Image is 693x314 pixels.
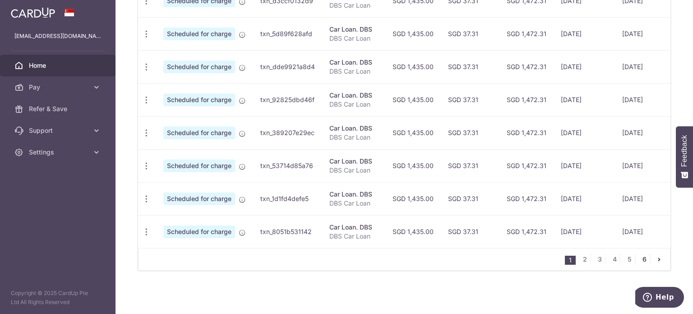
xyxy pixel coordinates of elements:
[29,126,88,135] span: Support
[441,116,499,149] td: SGD 37.31
[554,149,615,182] td: [DATE]
[329,157,378,166] div: Car Loan. DBS
[565,256,576,265] li: 1
[385,50,441,83] td: SGD 1,435.00
[499,182,554,215] td: SGD 1,472.31
[441,182,499,215] td: SGD 37.31
[385,149,441,182] td: SGD 1,435.00
[329,25,378,34] div: Car Loan. DBS
[329,34,378,43] p: DBS Car Loan
[329,199,378,208] p: DBS Car Loan
[615,116,666,149] td: [DATE]
[385,215,441,248] td: SGD 1,435.00
[253,50,322,83] td: txn_dde9921a8d4
[499,215,554,248] td: SGD 1,472.31
[163,225,235,238] span: Scheduled for charge
[615,50,666,83] td: [DATE]
[441,149,499,182] td: SGD 37.31
[499,50,554,83] td: SGD 1,472.31
[554,182,615,215] td: [DATE]
[329,133,378,142] p: DBS Car Loan
[639,254,650,265] a: 6
[329,1,378,10] p: DBS Car Loan
[615,83,666,116] td: [DATE]
[385,17,441,50] td: SGD 1,435.00
[499,17,554,50] td: SGD 1,472.31
[609,254,620,265] a: 4
[499,149,554,182] td: SGD 1,472.31
[635,287,684,309] iframe: Opens a widget where you can find more information
[11,7,55,18] img: CardUp
[441,83,499,116] td: SGD 37.31
[329,190,378,199] div: Car Loan. DBS
[29,61,88,70] span: Home
[329,58,378,67] div: Car Loan. DBS
[253,17,322,50] td: txn_5d89f628afd
[253,182,322,215] td: txn_1d1fd4defe5
[669,94,687,105] img: Bank Card
[14,32,101,41] p: [EMAIL_ADDRESS][DOMAIN_NAME]
[624,254,635,265] a: 5
[329,100,378,109] p: DBS Car Loan
[163,61,235,73] span: Scheduled for charge
[441,215,499,248] td: SGD 37.31
[554,50,615,83] td: [DATE]
[554,83,615,116] td: [DATE]
[579,254,590,265] a: 2
[615,17,666,50] td: [DATE]
[163,28,235,40] span: Scheduled for charge
[329,91,378,100] div: Car Loan. DBS
[329,124,378,133] div: Car Loan. DBS
[253,215,322,248] td: txn_8051b531142
[329,67,378,76] p: DBS Car Loan
[29,148,88,157] span: Settings
[253,116,322,149] td: txn_389207e29ec
[554,215,615,248] td: [DATE]
[163,159,235,172] span: Scheduled for charge
[385,182,441,215] td: SGD 1,435.00
[163,94,235,106] span: Scheduled for charge
[669,61,687,72] img: Bank Card
[253,83,322,116] td: txn_92825dbd46f
[163,127,235,139] span: Scheduled for charge
[499,83,554,116] td: SGD 1,472.31
[329,223,378,232] div: Car Loan. DBS
[680,135,688,167] span: Feedback
[385,83,441,116] td: SGD 1,435.00
[554,17,615,50] td: [DATE]
[669,160,687,171] img: Bank Card
[253,149,322,182] td: txn_53714d85a76
[499,116,554,149] td: SGD 1,472.31
[669,226,687,237] img: Bank Card
[669,193,687,204] img: Bank Card
[441,50,499,83] td: SGD 37.31
[669,127,687,138] img: Bank Card
[441,17,499,50] td: SGD 37.31
[565,248,670,270] nav: pager
[329,232,378,241] p: DBS Car Loan
[669,28,687,39] img: Bank Card
[29,104,88,113] span: Refer & Save
[554,116,615,149] td: [DATE]
[329,166,378,175] p: DBS Car Loan
[385,116,441,149] td: SGD 1,435.00
[163,192,235,205] span: Scheduled for charge
[594,254,605,265] a: 3
[615,215,666,248] td: [DATE]
[676,126,693,187] button: Feedback - Show survey
[615,182,666,215] td: [DATE]
[29,83,88,92] span: Pay
[615,149,666,182] td: [DATE]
